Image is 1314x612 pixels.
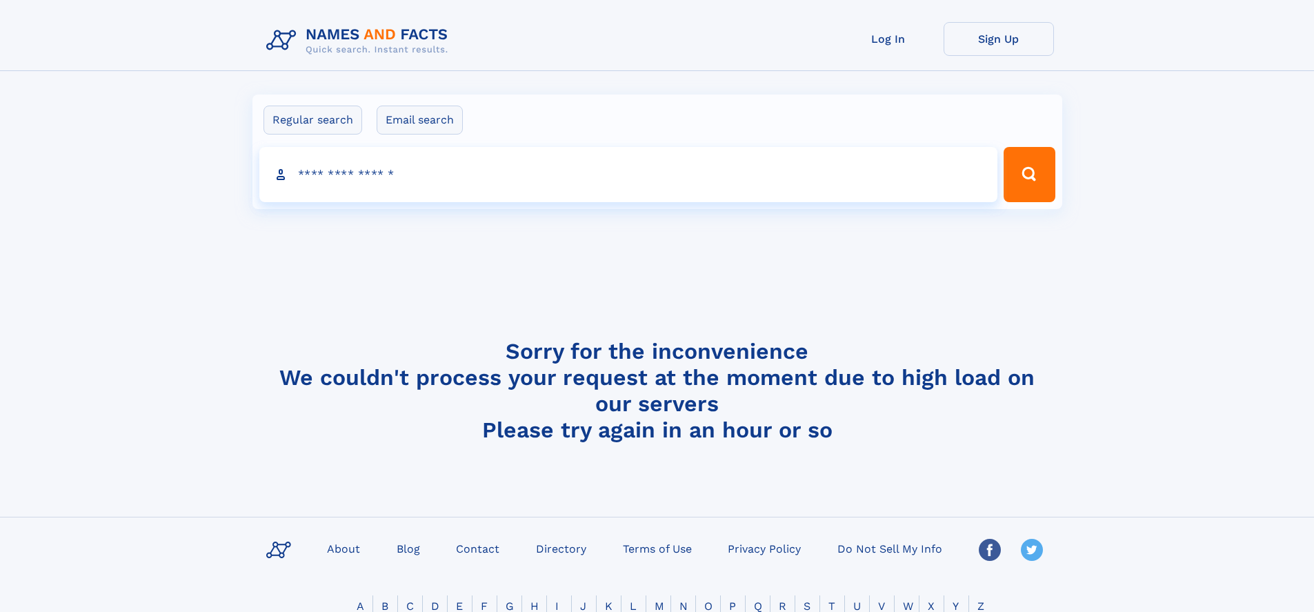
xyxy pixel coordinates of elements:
a: Blog [391,538,426,558]
a: Do Not Sell My Info [832,538,948,558]
img: Twitter [1021,539,1043,561]
input: search input [259,147,998,202]
h4: Sorry for the inconvenience We couldn't process your request at the moment due to high load on ou... [261,338,1054,443]
a: Log In [833,22,944,56]
a: Sign Up [944,22,1054,56]
label: Regular search [263,106,362,135]
img: Logo Names and Facts [261,22,459,59]
label: Email search [377,106,463,135]
a: Contact [450,538,505,558]
img: Facebook [979,539,1001,561]
a: Privacy Policy [722,538,806,558]
a: Terms of Use [617,538,697,558]
a: About [321,538,366,558]
button: Search Button [1004,147,1055,202]
a: Directory [530,538,592,558]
